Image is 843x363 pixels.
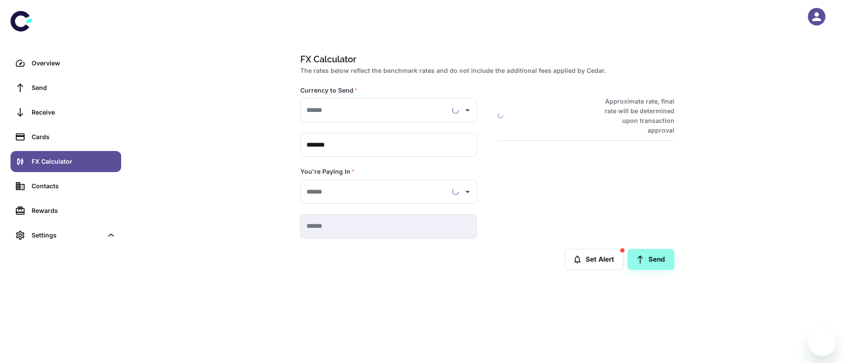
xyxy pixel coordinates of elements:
div: Send [32,83,116,93]
a: Send [627,249,674,270]
div: Receive [32,108,116,117]
a: Receive [11,102,121,123]
div: Settings [11,225,121,246]
div: FX Calculator [32,157,116,166]
div: Overview [32,58,116,68]
div: Settings [32,230,103,240]
a: Rewards [11,200,121,221]
label: You're Paying In [300,167,355,176]
button: Set Alert [565,249,624,270]
a: Contacts [11,176,121,197]
button: Open [461,104,474,116]
h1: FX Calculator [300,53,671,66]
div: Rewards [32,206,116,216]
label: Currency to Send [300,86,358,95]
div: Cards [32,132,116,142]
button: Open [461,186,474,198]
h6: Approximate rate, final rate will be determined upon transaction approval [595,97,674,135]
a: FX Calculator [11,151,121,172]
a: Overview [11,53,121,74]
a: Send [11,77,121,98]
div: Contacts [32,181,116,191]
a: Cards [11,126,121,147]
iframe: Button to launch messaging window [808,328,836,356]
